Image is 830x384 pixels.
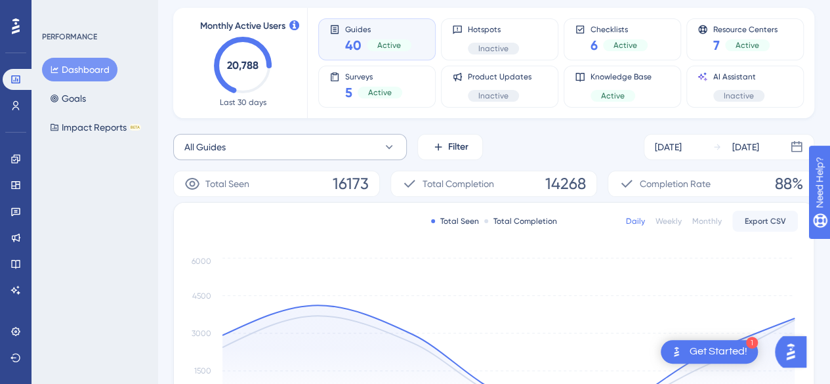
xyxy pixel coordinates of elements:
[184,139,226,155] span: All Guides
[345,24,411,33] span: Guides
[200,18,285,34] span: Monthly Active Users
[173,134,407,160] button: All Guides
[713,24,778,33] span: Resource Centers
[368,87,392,98] span: Active
[484,216,557,226] div: Total Completion
[724,91,754,101] span: Inactive
[423,176,494,192] span: Total Completion
[713,36,720,54] span: 7
[591,24,648,33] span: Checklists
[42,87,94,110] button: Goals
[42,116,149,139] button: Impact ReportsBETA
[205,176,249,192] span: Total Seen
[661,340,758,364] div: Open Get Started! checklist, remaining modules: 1
[713,72,764,82] span: AI Assistant
[478,43,508,54] span: Inactive
[194,366,211,375] tspan: 1500
[640,176,711,192] span: Completion Rate
[478,91,508,101] span: Inactive
[227,59,259,72] text: 20,788
[377,40,401,51] span: Active
[192,291,211,301] tspan: 4500
[669,344,684,360] img: launcher-image-alternative-text
[655,139,682,155] div: [DATE]
[545,173,586,194] span: 14268
[42,32,97,42] div: PERFORMANCE
[736,40,759,51] span: Active
[613,40,637,51] span: Active
[692,216,722,226] div: Monthly
[468,72,531,82] span: Product Updates
[775,332,814,372] iframe: UserGuiding AI Assistant Launcher
[192,257,211,266] tspan: 6000
[31,3,82,19] span: Need Help?
[345,83,352,102] span: 5
[732,139,759,155] div: [DATE]
[591,36,598,54] span: 6
[775,173,803,194] span: 88%
[345,36,362,54] span: 40
[192,329,211,338] tspan: 3000
[745,216,786,226] span: Export CSV
[345,72,402,81] span: Surveys
[732,211,798,232] button: Export CSV
[431,216,479,226] div: Total Seen
[626,216,645,226] div: Daily
[601,91,625,101] span: Active
[690,345,747,359] div: Get Started!
[591,72,652,82] span: Knowledge Base
[417,134,483,160] button: Filter
[655,216,682,226] div: Weekly
[448,139,468,155] span: Filter
[220,97,266,108] span: Last 30 days
[746,337,758,349] div: 1
[468,24,519,35] span: Hotspots
[42,58,117,81] button: Dashboard
[129,124,141,131] div: BETA
[333,173,369,194] span: 16173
